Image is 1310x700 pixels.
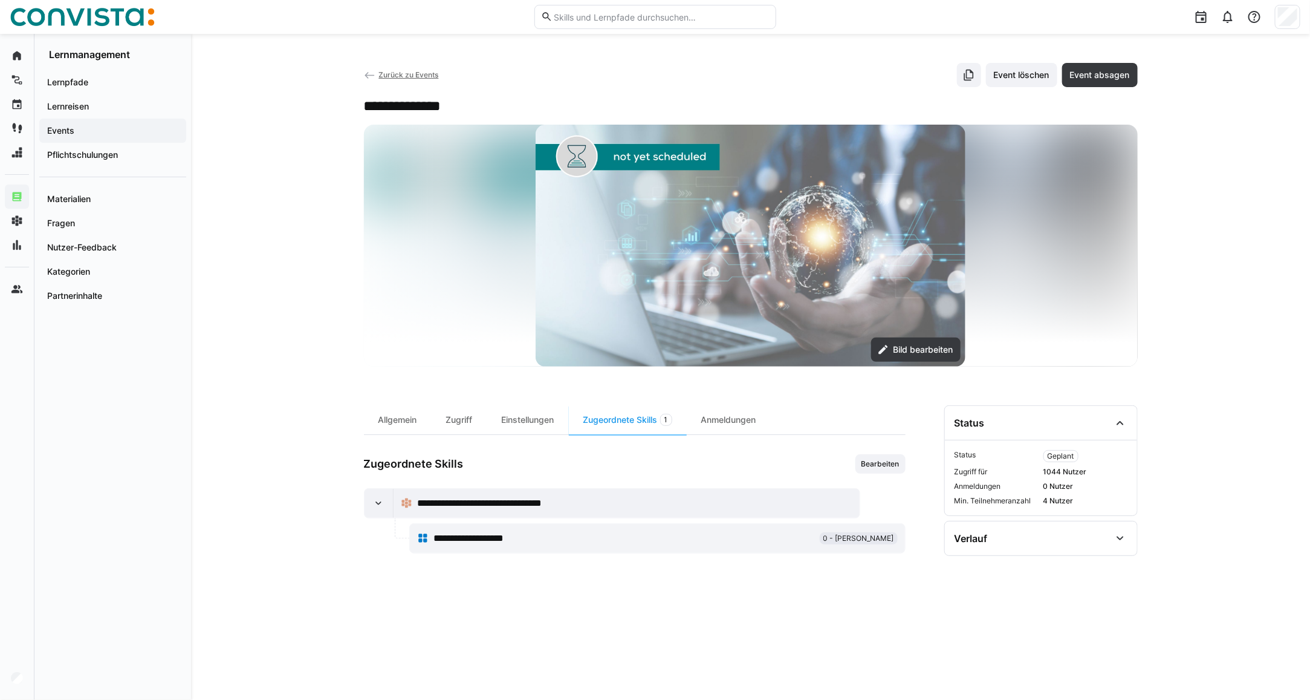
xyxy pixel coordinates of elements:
div: Allgemein [364,405,432,434]
span: Bild bearbeiten [891,344,955,356]
span: 1044 Nutzer [1043,467,1127,477]
span: Min. Teilnehmeranzahl [955,496,1039,506]
h3: Zugeordnete Skills [364,457,464,471]
span: Event löschen [992,69,1051,81]
span: Bearbeiten [860,459,901,469]
span: Zurück zu Events [378,70,438,79]
div: Einstellungen [487,405,569,434]
span: Status [955,450,1039,462]
div: Verlauf [955,532,988,545]
button: Event löschen [986,63,1057,87]
div: Zugeordnete Skills [569,405,687,434]
span: 0 Nutzer [1043,482,1127,491]
span: Anmeldungen [955,482,1039,491]
button: Bild bearbeiten [871,338,961,362]
div: Anmeldungen [687,405,771,434]
button: Event absagen [1062,63,1138,87]
input: Skills und Lernpfade durchsuchen… [553,11,769,22]
a: Zurück zu Events [364,70,439,79]
button: Bearbeiten [855,454,906,474]
span: 0 - [PERSON_NAME] [823,534,894,543]
span: 4 Nutzer [1043,496,1127,506]
div: Zugriff [432,405,487,434]
span: 1 [664,415,668,425]
span: Event absagen [1068,69,1132,81]
div: Status [955,417,985,429]
span: Zugriff für [955,467,1039,477]
span: Geplant [1048,451,1074,461]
